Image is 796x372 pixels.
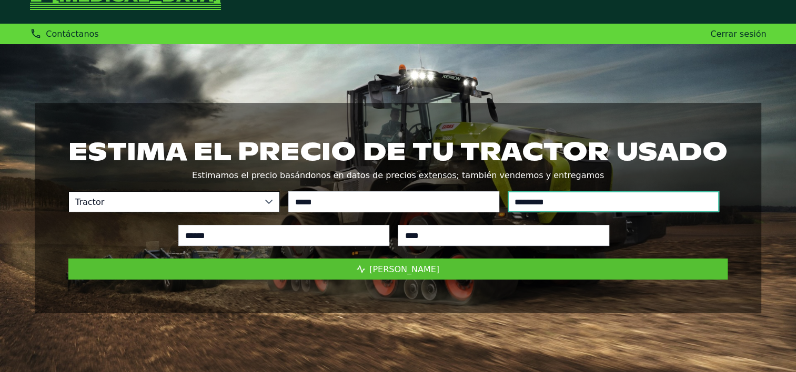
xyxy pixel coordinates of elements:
button: Estimar Precio [68,259,728,280]
div: Contáctanos [30,28,99,40]
h1: Estima el precio de tu tractor usado [68,137,728,166]
span: Contáctanos [46,29,98,39]
a: Cerrar sesión [710,29,766,39]
span: Tractor [69,192,258,212]
span: [PERSON_NAME] [369,264,439,274]
p: Estimamos el precio basándonos en datos de precios extensos; también vendemos y entregamos [68,168,728,183]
